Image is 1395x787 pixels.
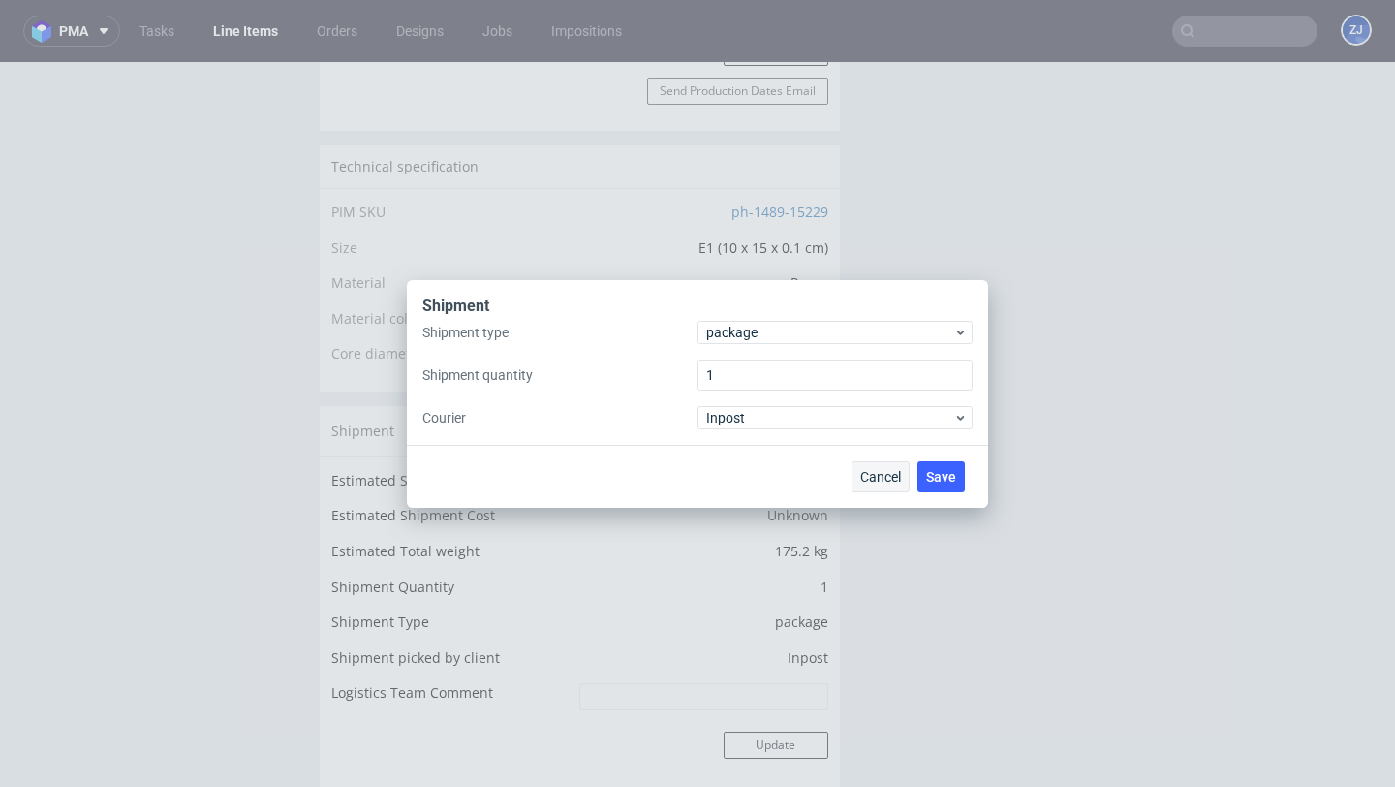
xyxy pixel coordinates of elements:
[331,442,574,478] td: Estimated Shipment Cost
[574,584,828,620] td: Inpost
[422,323,697,342] label: Shipment type
[331,176,357,195] span: Size
[860,470,901,484] span: Cancel
[331,141,386,159] span: PIM SKU
[706,408,953,427] span: Inpost
[731,141,828,159] a: ph-1489-15229
[574,549,828,584] td: package
[574,478,828,514] td: 175.2 kg
[706,323,953,342] span: package
[331,549,574,584] td: Shipment Type
[852,461,910,492] button: Cancel
[331,407,574,443] td: Estimated Shipment Quantity
[331,584,574,620] td: Shipment picked by client
[790,247,828,266] span: White
[574,407,828,443] td: Unknown
[331,514,574,550] td: Shipment Quantity
[422,365,697,385] label: Shipment quantity
[574,514,828,550] td: 1
[331,619,574,663] td: Logistics Team Comment
[331,478,574,514] td: Estimated Total weight
[320,83,840,126] div: Technical specification
[331,282,424,300] span: Core diameter
[422,408,697,427] label: Courier
[790,211,828,230] span: Paper
[773,282,828,300] span: Ø25 mm
[320,344,840,394] div: Shipment
[724,670,828,697] button: Update
[698,176,828,195] span: E1 (10 x 15 x 0.1 cm)
[926,470,956,484] span: Save
[574,442,828,478] td: Unknown
[331,211,386,230] span: Material
[422,296,973,321] div: Shipment
[331,247,430,266] span: Material colour
[699,356,828,383] button: Manage shipments
[917,461,965,492] button: Save
[647,16,828,43] button: Send Production Dates Email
